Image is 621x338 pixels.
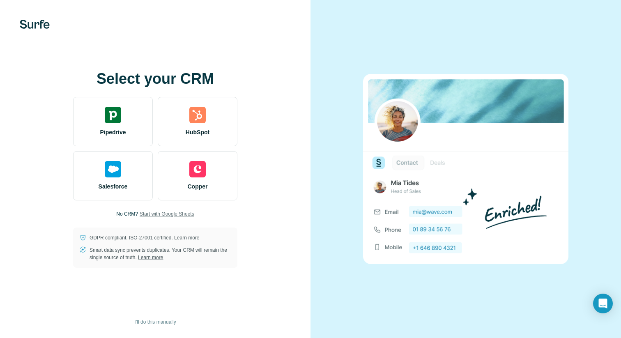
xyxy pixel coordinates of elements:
a: Learn more [138,255,163,260]
img: copper's logo [189,161,206,177]
div: Open Intercom Messenger [593,294,613,313]
button: Start with Google Sheets [140,210,194,218]
span: I’ll do this manually [134,318,176,326]
p: Smart data sync prevents duplicates. Your CRM will remain the single source of truth. [90,246,231,261]
span: Pipedrive [100,128,126,136]
a: Learn more [174,235,199,241]
img: none image [363,74,568,264]
img: salesforce's logo [105,161,121,177]
button: I’ll do this manually [129,316,182,328]
p: No CRM? [116,210,138,218]
img: pipedrive's logo [105,107,121,123]
span: Salesforce [99,182,128,191]
span: Copper [188,182,208,191]
img: hubspot's logo [189,107,206,123]
p: GDPR compliant. ISO-27001 certified. [90,234,199,241]
span: HubSpot [186,128,209,136]
img: Surfe's logo [20,20,50,29]
h1: Select your CRM [73,71,237,87]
